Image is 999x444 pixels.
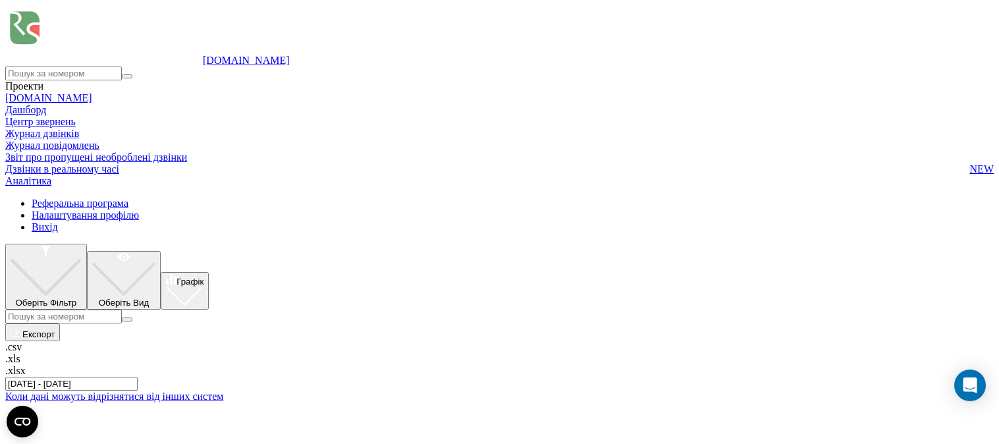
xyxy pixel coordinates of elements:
span: .csv [5,341,22,352]
button: Оберіть Вид [87,251,161,310]
button: Open CMP widget [7,406,38,437]
a: Налаштування профілю [32,209,139,221]
input: Пошук за номером [5,310,122,323]
a: Вихід [32,221,58,233]
a: [DOMAIN_NAME] [203,55,290,66]
a: Центр звернень [5,116,76,127]
button: Оберіть Фільтр [5,244,87,310]
button: Експорт [5,323,60,341]
span: Дзвінки в реальному часі [5,163,119,175]
span: .xlsx [5,365,26,376]
a: [DOMAIN_NAME] [5,92,92,103]
span: NEW [970,163,994,175]
a: Аналiтика [5,175,51,186]
a: Дзвінки в реальному часіNEW [5,163,994,175]
span: .xls [5,353,20,364]
span: Журнал повідомлень [5,140,99,152]
a: Звіт про пропущені необроблені дзвінки [5,152,994,163]
a: Журнал дзвінків [5,128,994,140]
img: Ringostat logo [5,5,203,64]
div: Open Intercom Messenger [954,370,986,401]
span: Звіт про пропущені необроблені дзвінки [5,152,187,163]
span: Оберіть Фільтр [16,298,77,308]
a: Реферальна програма [32,198,128,209]
a: Дашборд [5,104,46,115]
a: Журнал повідомлень [5,140,994,152]
input: Пошук за номером [5,67,122,80]
button: Графік [161,272,209,310]
span: Журнал дзвінків [5,128,79,140]
a: Коли дані можуть відрізнятися вiд інших систем [5,391,223,402]
div: Проекти [5,80,994,92]
span: Графік [176,277,203,287]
